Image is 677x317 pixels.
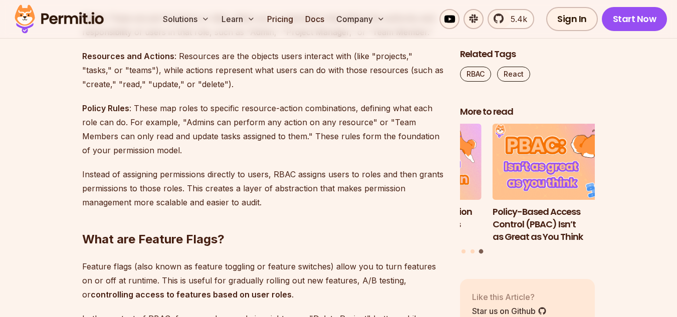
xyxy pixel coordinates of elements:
[346,206,482,231] h3: Implementing Authentication and Authorization in Next.js
[82,101,444,157] p: : These map roles to specific resource-action combinations, defining what each role can do. For e...
[493,206,628,243] h3: Policy-Based Access Control (PBAC) Isn’t as Great as You Think
[217,9,259,29] button: Learn
[159,9,213,29] button: Solutions
[91,289,292,299] strong: controlling access to features based on user roles
[460,67,491,82] a: RBAC
[460,124,595,255] div: Posts
[82,191,444,247] h2: What are Feature Flags?
[488,9,534,29] a: 5.4k
[301,9,328,29] a: Docs
[493,124,628,243] li: 3 of 3
[82,259,444,301] p: Feature flags (also known as feature toggling or feature switches) allow you to turn features on ...
[546,7,598,31] a: Sign In
[472,305,547,317] a: Star us on Github
[460,48,595,61] h2: Related Tags
[82,49,444,91] p: : Resources are the objects users interact with (like "projects," "tasks," or "teams"), while act...
[82,103,129,113] strong: Policy Rules
[10,2,108,36] img: Permit logo
[505,13,527,25] span: 5.4k
[346,124,482,243] li: 2 of 3
[346,124,482,200] img: Implementing Authentication and Authorization in Next.js
[332,9,389,29] button: Company
[479,249,484,254] button: Go to slide 3
[497,67,530,82] a: React
[263,9,297,29] a: Pricing
[462,249,466,253] button: Go to slide 1
[493,124,628,200] img: Policy-Based Access Control (PBAC) Isn’t as Great as You Think
[493,124,628,243] a: Policy-Based Access Control (PBAC) Isn’t as Great as You ThinkPolicy-Based Access Control (PBAC) ...
[472,291,547,303] p: Like this Article?
[82,167,444,209] p: Instead of assigning permissions directly to users, RBAC assigns users to roles and then grants p...
[82,51,174,61] strong: Resources and Actions
[602,7,667,31] a: Start Now
[471,249,475,253] button: Go to slide 2
[460,106,595,118] h2: More to read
